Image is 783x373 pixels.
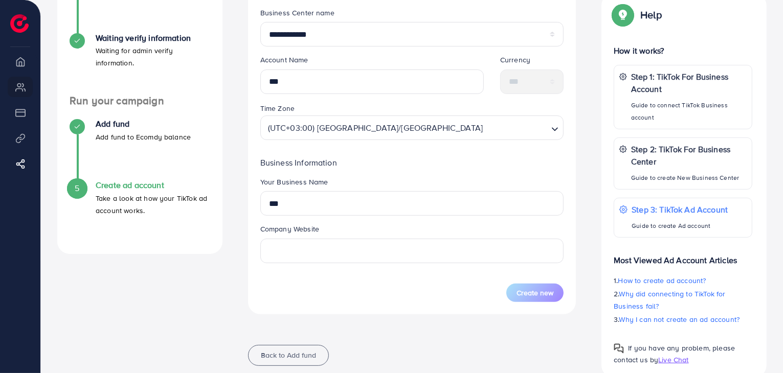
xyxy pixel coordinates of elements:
legend: Company Website [260,224,564,238]
span: Back to Add fund [261,350,316,360]
span: How to create ad account? [618,275,706,286]
img: Popup guide [614,6,632,24]
h4: Run your campaign [57,95,222,107]
li: Add fund [57,119,222,180]
li: Waiting verify information [57,33,222,95]
span: If you have any problem, please contact us by [614,343,735,365]
span: Why I can not create an ad account? [619,314,740,324]
div: Search for option [260,115,564,140]
p: Add fund to Ecomdy balance [96,131,191,143]
p: Help [640,9,662,21]
button: Back to Add fund [248,345,329,366]
legend: Account Name [260,55,484,69]
span: Live Chat [658,355,688,365]
p: Step 2: TikTok For Business Center [631,143,747,168]
p: Most Viewed Ad Account Articles [614,246,752,266]
img: Popup guide [614,344,624,354]
legend: Your Business Name [260,177,564,191]
p: 2. [614,288,752,312]
input: Search for option [486,119,547,137]
p: Guide to create New Business Center [631,172,747,184]
img: logo [10,14,29,33]
h4: Add fund [96,119,191,129]
span: Create new [517,288,553,298]
p: Step 3: TikTok Ad Account [632,203,728,216]
span: Why did connecting to TikTok for Business fail? [614,289,725,311]
legend: Business Center name [260,8,564,22]
p: Guide to connect TikTok Business account [631,99,747,124]
button: Create new [506,284,564,302]
h4: Waiting verify information [96,33,210,43]
p: 3. [614,313,752,325]
p: 1. [614,274,752,287]
p: Take a look at how your TikTok ad account works. [96,192,210,217]
span: 5 [75,182,79,194]
p: Waiting for admin verify information. [96,44,210,69]
p: How it works? [614,44,752,57]
p: Business Information [260,156,564,169]
label: Time Zone [260,103,295,113]
iframe: Chat [740,327,775,365]
legend: Currency [500,55,564,69]
p: Step 1: TikTok For Business Account [631,71,747,95]
span: (UTC+03:00) [GEOGRAPHIC_DATA]/[GEOGRAPHIC_DATA] [266,119,485,137]
h4: Create ad account [96,180,210,190]
li: Create ad account [57,180,222,242]
p: Guide to create Ad account [632,220,728,232]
